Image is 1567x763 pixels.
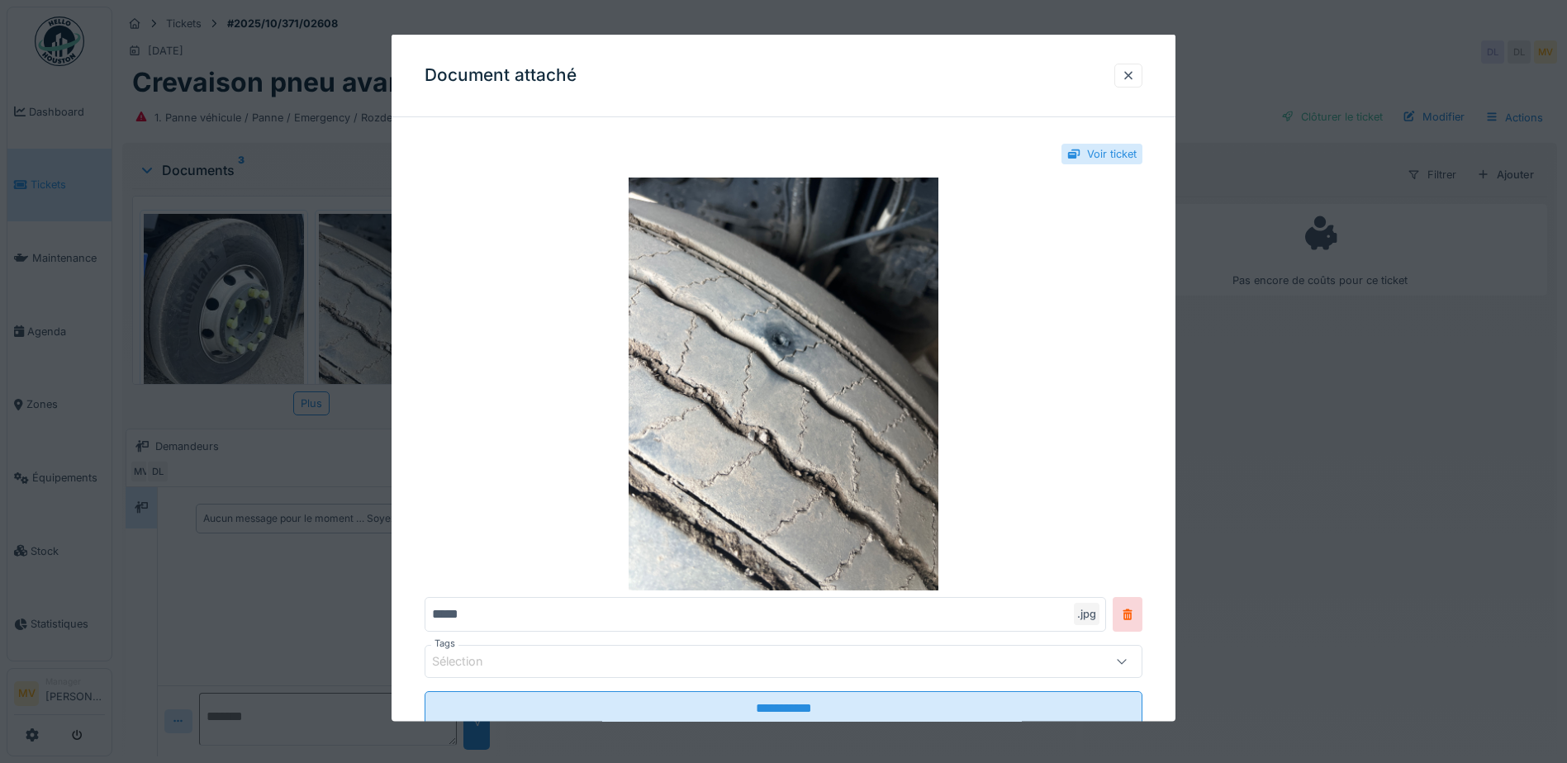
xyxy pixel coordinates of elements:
div: Voir ticket [1087,146,1137,162]
div: Sélection [432,652,506,671]
label: Tags [431,637,458,651]
img: 5912e44f-3592-4829-a812-9462cdd46e7a-image.jpg [425,178,1142,590]
div: .jpg [1074,603,1099,625]
h3: Document attaché [425,65,577,86]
